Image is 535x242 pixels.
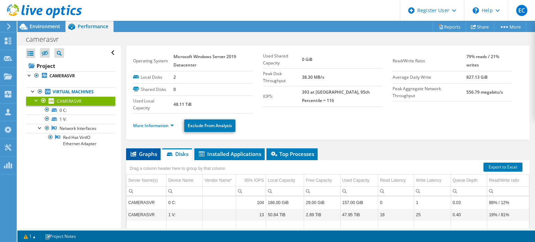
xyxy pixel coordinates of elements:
[57,98,81,104] span: CAMERASVR
[487,196,529,209] td: Column Read/Write ratio, Value 88% / 12%
[263,93,302,100] label: IOPS:
[304,209,340,221] td: Column Free Capacity, Value 2.89 TiB
[26,115,115,124] a: 1 V:
[126,196,166,209] td: Column Server Name(s), Value CAMERASVR
[414,209,451,221] td: Column Write Latency, Value 25
[380,176,406,185] div: Read Latency
[198,150,261,157] span: Installed Applications
[245,176,264,185] div: 95% IOPS
[128,176,158,185] div: Server Name(s)
[270,150,314,157] span: Top Processes
[236,174,266,187] td: 95% IOPS Column
[451,186,487,196] td: Column Queue Depth, Filter cell
[263,70,302,84] label: Peak Disk Throughput
[451,174,487,187] td: Queue Depth Column
[414,196,451,209] td: Column Write Latency, Value 1
[133,74,173,81] label: Local Disks
[266,186,304,196] td: Column Local Capacity, Filter cell
[133,57,173,64] label: Operating System
[414,186,451,196] td: Column Write Latency, Filter cell
[236,186,266,196] td: Column 95% IOPS, Filter cell
[451,209,487,221] td: Column Queue Depth, Value 0.40
[236,209,266,221] td: Column 95% IOPS, Value 13
[466,54,499,68] b: 79% reads / 21% writes
[378,186,414,196] td: Column Read Latency, Filter cell
[516,5,527,16] span: EC
[26,124,115,133] a: Network Interfaces
[168,176,193,185] div: Device Name
[378,174,414,187] td: Read Latency Column
[304,186,340,196] td: Column Free Capacity, Filter cell
[26,96,115,106] a: CAMERASVR
[302,74,324,80] b: 38.30 MB/s
[340,196,378,209] td: Column Used Capacity, Value 157.00 GiB
[268,176,295,185] div: Local Capacity
[494,21,526,32] a: More
[236,196,266,209] td: Column 95% IOPS, Value 104
[263,53,302,67] label: Used Shared Capacity
[466,21,494,32] a: Share
[203,209,236,221] td: Column Vendor Name*, Value
[302,56,312,62] b: 0 GiB
[393,74,466,81] label: Average Daily Write
[166,150,188,157] span: Disks
[487,209,529,221] td: Column Read/Write ratio, Value 19% / 81%
[466,74,488,80] b: 827.13 GiB
[378,209,414,221] td: Column Read Latency, Value 18
[184,119,235,132] a: Exclude From Analysis
[23,36,70,43] h1: camerasvr
[30,23,60,30] span: Environment
[49,73,75,79] b: CAMERASVR
[173,86,176,92] b: 0
[166,209,203,221] td: Column Device Name, Value 1 V:
[483,163,522,172] a: Export to Excel
[78,23,108,30] span: Performance
[173,101,192,107] b: 48.11 TiB
[133,97,173,111] label: Used Local Capacity
[451,196,487,209] td: Column Queue Depth, Value 0.03
[128,164,227,173] div: Drag a column header here to group by that column
[340,209,378,221] td: Column Used Capacity, Value 47.95 TiB
[26,133,115,148] a: Red Hat VirtIO Ethernet Adapter
[126,186,166,196] td: Column Server Name(s), Filter cell
[126,174,166,187] td: Server Name(s) Column
[26,60,115,71] a: Project
[266,174,304,187] td: Local Capacity Column
[473,7,479,14] svg: \n
[302,89,370,103] b: 393 at [GEOGRAPHIC_DATA], 95th Percentile = 116
[26,87,115,96] a: Virtual Machines
[266,209,304,221] td: Column Local Capacity, Value 50.84 TiB
[487,174,529,187] td: Read/Write ratio Column
[203,174,236,187] td: Vendor Name* Column
[453,176,478,185] div: Queue Depth
[26,71,115,80] a: CAMERASVR
[416,176,441,185] div: Write Latency
[433,21,466,32] a: Reports
[340,174,378,187] td: Used Capacity Column
[304,174,340,187] td: Free Capacity Column
[466,89,503,95] b: 556.79 megabits/s
[489,176,519,185] div: Read/Write ratio
[340,186,378,196] td: Column Used Capacity, Filter cell
[130,150,157,157] span: Graphs
[487,186,529,196] td: Column Read/Write ratio, Filter cell
[40,232,81,241] a: Project Notes
[393,57,466,64] label: Read/Write Ratio
[19,232,40,241] a: 1
[378,196,414,209] td: Column Read Latency, Value 0
[342,176,370,185] div: Used Capacity
[166,174,203,187] td: Device Name Column
[26,106,115,115] a: 0 C:
[126,209,166,221] td: Column Server Name(s), Value CAMERASVR
[306,176,332,185] div: Free Capacity
[173,74,176,80] b: 2
[166,186,203,196] td: Column Device Name, Filter cell
[166,196,203,209] td: Column Device Name, Value 0 C:
[393,85,466,99] label: Peak Aggregate Network Throughput
[304,196,340,209] td: Column Free Capacity, Value 29.00 GiB
[204,176,234,185] div: Vendor Name*
[173,54,236,68] b: Microsoft Windows Server 2019 Datacenter
[133,123,174,128] a: More Information
[414,174,451,187] td: Write Latency Column
[133,86,173,93] label: Shared Disks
